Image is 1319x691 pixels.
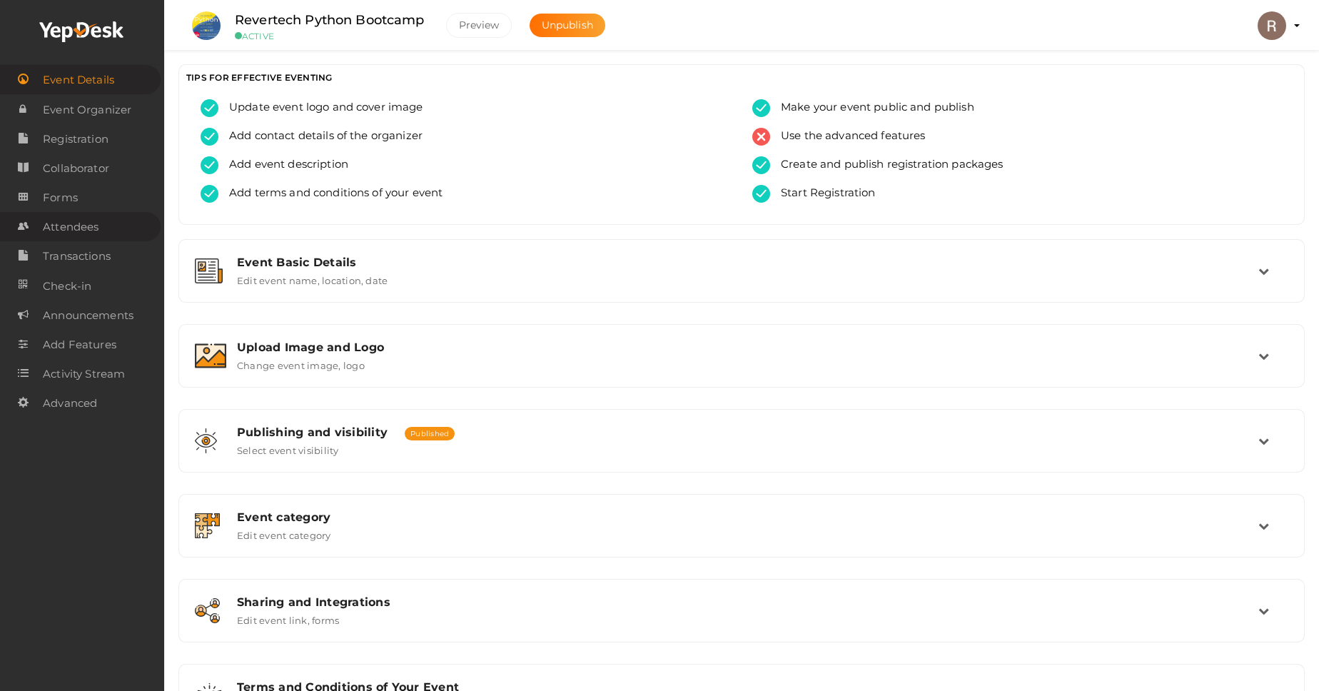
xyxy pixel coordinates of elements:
[186,615,1297,629] a: Sharing and Integrations Edit event link, forms
[43,213,98,241] span: Attendees
[237,524,331,541] label: Edit event category
[43,360,125,388] span: Activity Stream
[195,258,223,283] img: event-details.svg
[530,14,605,37] button: Unpublish
[43,96,131,124] span: Event Organizer
[218,99,423,117] span: Update event logo and cover image
[201,128,218,146] img: tick-success.svg
[192,11,221,40] img: PHQSSVKN_small.jpeg
[752,128,770,146] img: error.svg
[237,269,388,286] label: Edit event name, location, date
[201,185,218,203] img: tick-success.svg
[752,99,770,117] img: tick-success.svg
[752,156,770,174] img: tick-success.svg
[237,439,339,456] label: Select event visibility
[43,154,109,183] span: Collaborator
[237,510,1258,524] div: Event category
[237,256,1258,269] div: Event Basic Details
[43,125,108,153] span: Registration
[218,156,348,174] span: Add event description
[43,272,91,301] span: Check-in
[237,609,339,626] label: Edit event link, forms
[186,276,1297,289] a: Event Basic Details Edit event name, location, date
[218,128,423,146] span: Add contact details of the organizer
[770,128,926,146] span: Use the advanced features
[186,72,1297,83] h3: TIPS FOR EFFECTIVE EVENTING
[195,343,226,368] img: image.svg
[446,13,512,38] button: Preview
[201,99,218,117] img: tick-success.svg
[237,341,1258,354] div: Upload Image and Logo
[43,66,114,94] span: Event Details
[43,183,78,212] span: Forms
[405,427,455,440] span: Published
[542,19,593,31] span: Unpublish
[770,185,876,203] span: Start Registration
[186,360,1297,374] a: Upload Image and Logo Change event image, logo
[237,595,1258,609] div: Sharing and Integrations
[237,354,365,371] label: Change event image, logo
[186,445,1297,459] a: Publishing and visibility Published Select event visibility
[770,99,974,117] span: Make your event public and publish
[752,185,770,203] img: tick-success.svg
[770,156,1004,174] span: Create and publish registration packages
[43,331,116,359] span: Add Features
[218,185,443,203] span: Add terms and conditions of your event
[235,31,425,41] small: ACTIVE
[195,513,220,538] img: category.svg
[43,389,97,418] span: Advanced
[195,428,217,453] img: shared-vision.svg
[235,10,425,31] label: Revertech Python Bootcamp
[43,242,111,271] span: Transactions
[195,598,220,623] img: sharing.svg
[43,301,133,330] span: Announcements
[186,530,1297,544] a: Event category Edit event category
[1258,11,1286,40] img: ACg8ocK1IXjeUGWyc3PMIVOJUlgCGKZlH2uMoDsdyvXYNjgcwvKtCg=s100
[201,156,218,174] img: tick-success.svg
[237,425,388,439] span: Publishing and visibility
